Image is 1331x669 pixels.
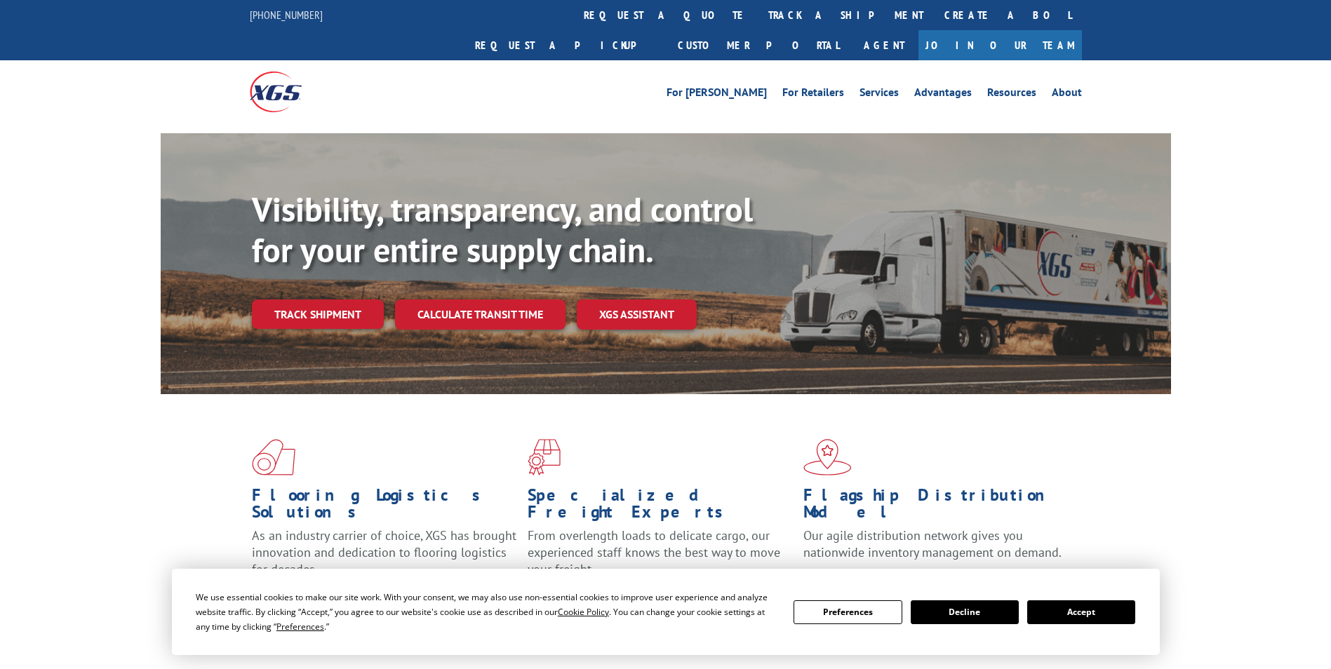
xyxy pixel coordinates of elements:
[395,299,566,330] a: Calculate transit time
[252,299,384,329] a: Track shipment
[276,621,324,633] span: Preferences
[252,439,295,475] img: xgs-icon-total-supply-chain-intelligence-red
[252,187,753,271] b: Visibility, transparency, and control for your entire supply chain.
[794,600,902,624] button: Preferences
[860,87,899,102] a: Services
[911,600,1019,624] button: Decline
[1052,87,1082,102] a: About
[667,30,850,60] a: Customer Portal
[528,527,793,590] p: From overlength loads to delicate cargo, our experienced staff knows the best way to move your fr...
[528,487,793,527] h1: Specialized Freight Experts
[850,30,918,60] a: Agent
[250,8,323,22] a: [PHONE_NUMBER]
[252,487,517,527] h1: Flooring Logistics Solutions
[782,87,844,102] a: For Retailers
[252,527,516,577] span: As an industry carrier of choice, XGS has brought innovation and dedication to flooring logistics...
[172,569,1160,655] div: Cookie Consent Prompt
[558,606,609,618] span: Cookie Policy
[803,487,1069,527] h1: Flagship Distribution Model
[987,87,1036,102] a: Resources
[577,299,697,330] a: XGS ASSISTANT
[803,439,852,475] img: xgs-icon-flagship-distribution-model-red
[914,87,972,102] a: Advantages
[464,30,667,60] a: Request a pickup
[528,439,561,475] img: xgs-icon-focused-on-flooring-red
[1027,600,1135,624] button: Accept
[196,590,777,634] div: We use essential cookies to make our site work. With your consent, we may also use non-essential ...
[918,30,1082,60] a: Join Our Team
[803,527,1062,560] span: Our agile distribution network gives you nationwide inventory management on demand.
[667,87,767,102] a: For [PERSON_NAME]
